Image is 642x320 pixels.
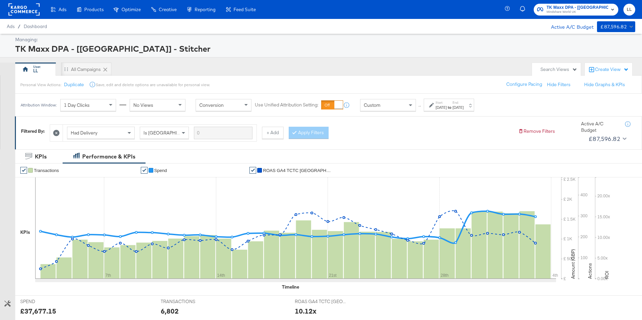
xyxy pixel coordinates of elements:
[584,81,625,88] button: Hide Graphs & KPIs
[141,167,148,174] a: ✔
[71,66,101,73] div: All Campaigns
[295,298,346,305] span: ROAS GA4 TCTC [GEOGRAPHIC_DATA]
[452,100,464,105] label: End:
[33,68,38,74] div: LL
[282,284,299,290] div: Timeline
[21,128,45,134] div: Filtered By:
[417,105,423,107] span: ↑
[34,168,59,173] span: Transactions
[295,306,316,316] div: 10.12x
[597,21,635,32] button: £87,596.82
[249,167,256,174] a: ✔
[20,103,57,107] div: Attribution Window:
[502,78,547,91] button: Configure Pacing
[59,7,66,12] span: Ads
[452,105,464,110] div: [DATE]
[20,82,61,88] div: Personal View Actions:
[154,168,167,173] span: Spend
[161,298,212,305] span: TRANSACTIONS
[534,4,618,16] button: TK Maxx DPA - [[GEOGRAPHIC_DATA]] - StitcherMindshare World UK
[20,167,27,174] a: ✔
[447,105,452,110] strong: to
[71,130,97,136] span: Had Delivery
[547,9,608,15] span: Mindshare World UK
[84,7,104,12] span: Products
[20,298,71,305] span: SPEND
[262,127,284,139] button: + Add
[518,128,555,134] button: Remove Filters
[595,66,629,73] div: Create View
[161,306,179,316] div: 6,802
[15,36,634,43] div: Managing:
[24,24,47,29] a: Dashboard
[195,7,216,12] span: Reporting
[133,102,153,108] span: No Views
[263,168,331,173] span: ROAS GA4 TCTC [GEOGRAPHIC_DATA]
[547,4,608,11] span: TK Maxx DPA - [[GEOGRAPHIC_DATA]] - Stitcher
[159,7,177,12] span: Creative
[587,263,593,279] text: Actions
[586,133,628,144] button: £87,596.82
[199,102,224,108] span: Conversion
[234,7,256,12] span: Feed Suite
[364,102,380,108] span: Custom
[540,66,577,73] div: Search Views
[35,153,47,161] div: KPIs
[544,21,594,31] div: Active A/C Budget
[64,102,90,108] span: 1 Day Clicks
[604,271,610,279] text: ROI
[600,23,627,31] div: £87,596.82
[436,105,447,110] div: [DATE]
[570,249,576,279] text: Amount (GBP)
[194,127,252,139] input: Enter a search term
[20,306,56,316] div: £37,677.15
[15,43,634,54] div: TK Maxx DPA - [[GEOGRAPHIC_DATA]] - Stitcher
[64,67,68,71] div: Drag to reorder tab
[547,81,571,88] button: Hide Filters
[121,7,141,12] span: Optimize
[623,4,635,16] button: LL
[436,100,447,105] label: Start:
[20,229,30,236] div: KPIs
[255,102,318,108] label: Use Unified Attribution Setting:
[96,82,210,88] div: Save, edit and delete options are unavailable for personal view.
[7,24,15,29] span: Ads
[64,81,84,88] button: Duplicate
[581,121,618,133] div: Active A/C Budget
[82,153,135,161] div: Performance & KPIs
[589,134,620,144] div: £87,596.82
[626,6,633,14] span: LL
[15,24,24,29] span: /
[143,130,195,136] span: Is [GEOGRAPHIC_DATA]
